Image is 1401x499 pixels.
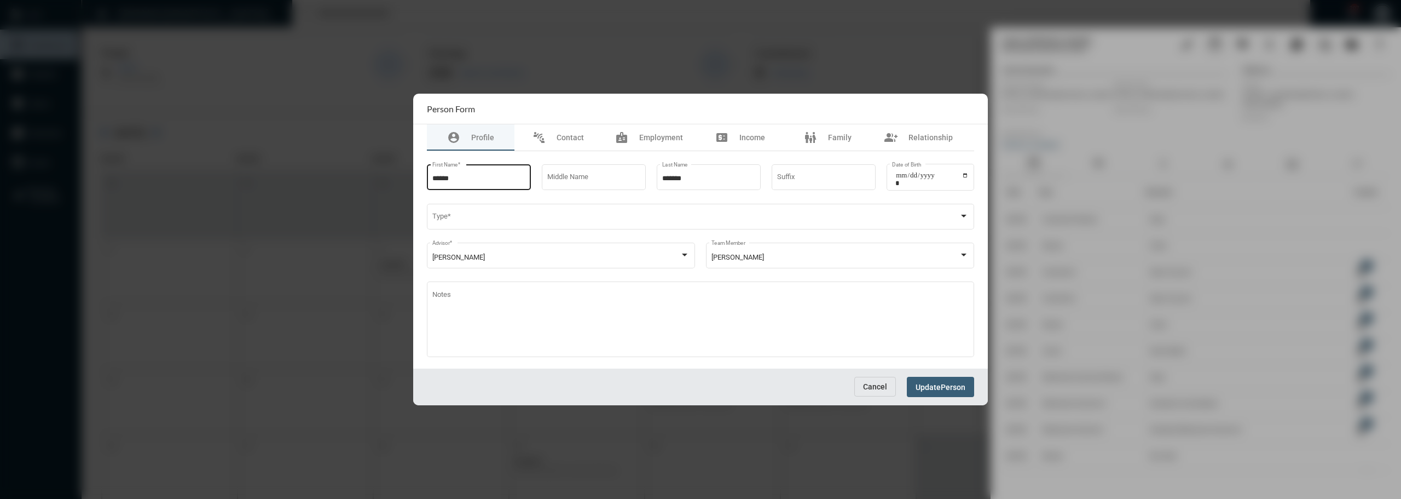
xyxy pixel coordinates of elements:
[615,131,628,144] mat-icon: badge
[828,133,852,142] span: Family
[711,253,764,261] span: [PERSON_NAME]
[804,131,817,144] mat-icon: family_restroom
[471,133,494,142] span: Profile
[907,377,974,397] button: UpdatePerson
[863,382,887,391] span: Cancel
[427,104,475,114] h2: Person Form
[532,131,546,144] mat-icon: connect_without_contact
[916,383,941,392] span: Update
[908,133,953,142] span: Relationship
[557,133,584,142] span: Contact
[639,133,683,142] span: Employment
[854,377,896,397] button: Cancel
[432,253,485,261] span: [PERSON_NAME]
[715,131,728,144] mat-icon: price_change
[941,383,965,392] span: Person
[739,133,765,142] span: Income
[884,131,898,144] mat-icon: group_add
[447,131,460,144] mat-icon: account_circle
